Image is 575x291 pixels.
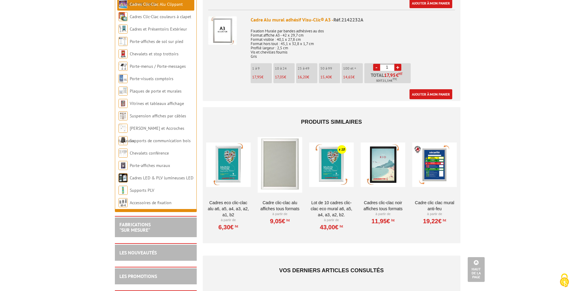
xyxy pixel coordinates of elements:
[366,73,411,83] p: Total
[130,163,170,168] a: Porte-affiches muraux
[119,37,128,46] img: Porte-affiches de sol sur pied
[285,218,290,222] sup: HT
[275,75,295,79] p: €
[130,76,173,81] a: Porte-visuels comptoirs
[119,49,128,58] img: Chevalets et stop trottoirs
[119,149,128,158] img: Chevalets conférence
[251,25,455,59] p: Fixation Murale par bandes adhésives au dos Format affiche A3 - 42 x 29,7 cm Format visible : 40,...
[119,124,128,133] img: Cimaises et Accroches tableaux
[298,66,317,70] p: 25 à 49
[119,111,128,120] img: Suspension affiches par câbles
[258,200,302,212] a: Cadre Clic-Clac Alu affiches tous formats
[119,273,157,279] a: LES PROMOTIONS
[119,12,128,21] img: Cadres Clic-Clac couleurs à clapet
[130,64,186,69] a: Porte-menus / Porte-messages
[252,75,272,79] p: €
[320,75,340,79] p: €
[130,188,154,193] a: Supports PLV
[119,87,128,96] img: Plaques de porte et murales
[219,225,238,229] a: 6,30€HT
[275,74,284,80] span: 17,05
[399,72,403,76] sup: HT
[468,257,485,282] a: Haut de la page
[206,218,251,223] p: À partir de
[384,73,396,77] span: 17,95
[206,200,251,218] a: Cadres Eco Clic-Clac alu A6, A5, A4, A3, A2, A1, B2
[361,212,405,217] p: À partir de
[119,173,128,182] img: Cadres LED & PLV lumineuses LED
[383,78,391,83] span: 21,54
[396,73,399,77] span: €
[258,212,302,217] p: À partir de
[234,224,238,228] sup: HT
[130,200,172,205] a: Accessoires de fixation
[130,113,186,119] a: Suspension affiches par câbles
[130,51,179,57] a: Chevalets et stop trottoirs
[130,175,193,181] a: Cadres LED & PLV lumineuses LED
[557,273,572,288] img: Cookies (fenêtre modale)
[309,218,354,223] p: À partir de
[252,74,261,80] span: 17,95
[279,267,384,273] span: Vos derniers articles consultés
[130,150,169,156] a: Chevalets conférence
[371,219,394,223] a: 11,95€HT
[333,17,363,23] span: Réf.2142232A
[119,25,128,34] img: Cadres et Présentoirs Extérieur
[119,250,157,256] a: LES NOUVEAUTÉS
[343,75,363,79] p: €
[442,218,446,222] sup: HT
[390,218,395,222] sup: HT
[119,161,128,170] img: Porte-affiches muraux
[343,66,363,70] p: 100 et +
[119,221,151,233] a: FABRICATIONS"Sur Mesure"
[423,219,446,223] a: 19,22€HT
[130,138,191,143] a: Supports de communication bois
[412,200,457,212] a: Cadre CLIC CLAC Mural ANTI-FEU
[130,88,182,94] a: Plaques de porte et murales
[119,99,128,108] img: Vitrines et tableaux affichage
[393,77,397,81] sup: TTC
[275,66,295,70] p: 10 à 24
[320,66,340,70] p: 50 à 99
[130,26,187,32] a: Cadres et Présentoirs Extérieur
[119,62,128,71] img: Porte-menus / Porte-messages
[119,186,128,195] img: Supports PLV
[412,212,457,217] p: À partir de
[130,2,183,7] a: Cadres Clic-Clac Alu Clippant
[130,39,183,44] a: Porte-affiches de sol sur pied
[320,74,330,80] span: 15,40
[343,74,353,80] span: 14,65
[130,14,191,19] a: Cadres Clic-Clac couleurs à clapet
[298,74,307,80] span: 16,20
[410,89,452,99] a: Ajouter à mon panier
[251,16,455,23] div: Cadre Alu mural adhésif Visu-Clic® A3 -
[252,66,272,70] p: 1 à 9
[376,78,397,83] span: Soit €
[361,200,405,212] a: Cadres clic-clac noir affiches tous formats
[119,126,184,143] a: [PERSON_NAME] et Accroches tableaux
[298,75,317,79] p: €
[394,64,401,71] a: +
[130,101,184,106] a: Vitrines et tableaux affichage
[270,219,290,223] a: 9,05€HT
[320,225,343,229] a: 43,00€HT
[208,16,237,45] img: Cadre Alu mural adhésif Visu-Clic® A3
[309,200,354,218] a: Lot de 10 cadres Clic-Clac Eco mural A6, A5, A4, A3, A2, B2.
[373,64,380,71] a: -
[119,198,128,207] img: Accessoires de fixation
[301,119,362,125] span: Produits similaires
[339,224,343,228] sup: HT
[554,270,575,291] button: Cookies (fenêtre modale)
[119,74,128,83] img: Porte-visuels comptoirs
